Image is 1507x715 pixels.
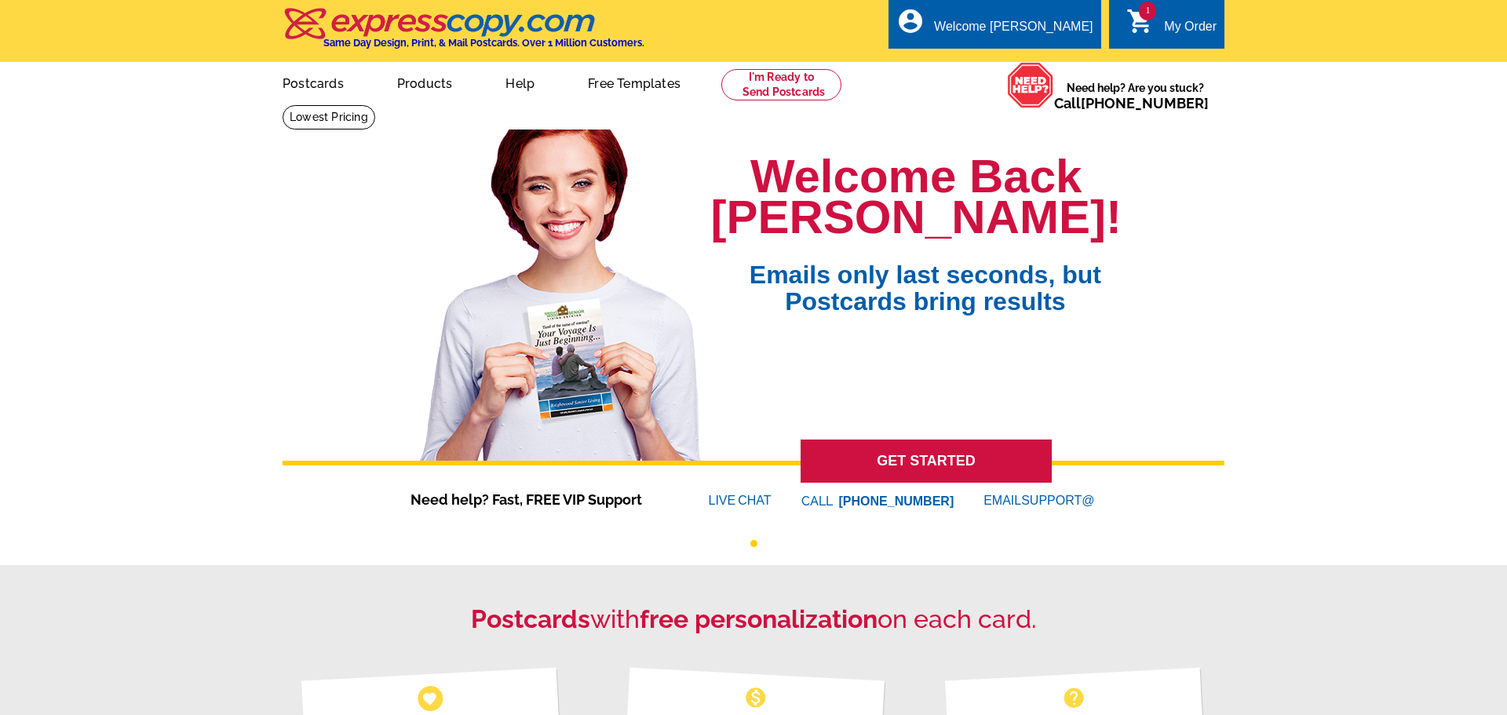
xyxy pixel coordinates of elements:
[896,7,925,35] i: account_circle
[1054,80,1217,111] span: Need help? Are you stuck?
[709,494,772,507] a: LIVECHAT
[743,685,768,710] span: monetization_on
[1081,95,1209,111] a: [PHONE_NUMBER]
[421,690,438,706] span: favorite
[1054,95,1209,111] span: Call
[750,540,757,547] button: 1 of 1
[411,117,711,461] img: welcome-back-logged-in.png
[1007,62,1054,108] img: help
[709,491,739,510] font: LIVE
[711,156,1122,238] h1: Welcome Back [PERSON_NAME]!
[729,238,1122,315] span: Emails only last seconds, but Postcards bring results
[563,64,706,100] a: Free Templates
[323,37,644,49] h4: Same Day Design, Print, & Mail Postcards. Over 1 Million Customers.
[640,604,878,633] strong: free personalization
[1126,17,1217,37] a: 1 shopping_cart My Order
[1126,7,1155,35] i: shopping_cart
[1139,2,1156,20] span: 1
[411,489,662,510] span: Need help? Fast, FREE VIP Support
[934,20,1093,42] div: Welcome [PERSON_NAME]
[283,604,1224,634] h2: with on each card.
[471,604,590,633] strong: Postcards
[801,440,1052,483] a: GET STARTED
[480,64,560,100] a: Help
[1061,685,1086,710] span: help
[1164,20,1217,42] div: My Order
[257,64,369,100] a: Postcards
[372,64,478,100] a: Products
[1021,491,1096,510] font: SUPPORT@
[283,19,644,49] a: Same Day Design, Print, & Mail Postcards. Over 1 Million Customers.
